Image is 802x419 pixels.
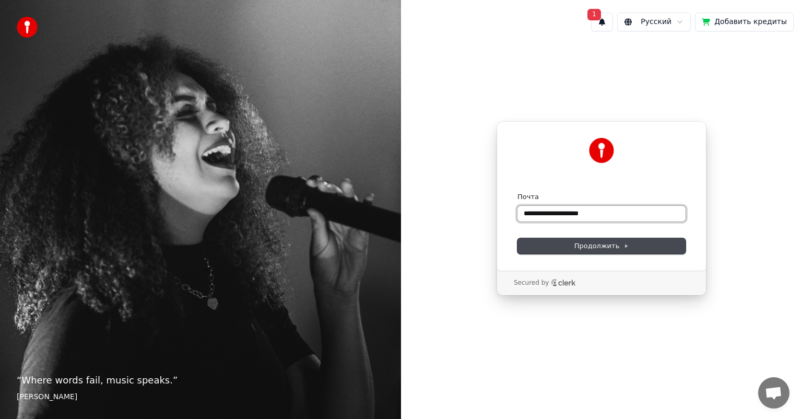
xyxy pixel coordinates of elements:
button: Продолжить [517,238,686,254]
img: Youka [589,138,614,163]
span: Продолжить [574,241,629,251]
p: Secured by [514,279,549,287]
span: 1 [587,9,601,20]
button: Добавить кредиты [695,13,794,31]
label: Почта [517,192,539,202]
p: “ Where words fail, music speaks. ” [17,373,384,388]
img: youka [17,17,38,38]
footer: [PERSON_NAME] [17,392,384,402]
div: Открытый чат [758,377,789,409]
button: 1 [591,13,613,31]
a: Clerk logo [551,279,576,286]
